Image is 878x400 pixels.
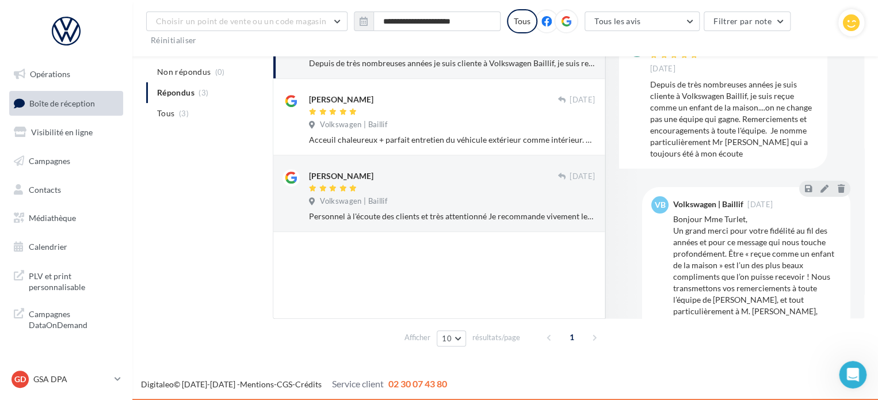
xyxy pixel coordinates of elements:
span: Boîte de réception [29,98,95,108]
a: Crédits [295,379,322,389]
button: Tous les avis [585,12,700,31]
span: (0) [215,67,225,77]
button: Filtrer par note [704,12,791,31]
span: Volkswagen | Baillif [320,196,387,207]
a: GD GSA DPA [9,368,123,390]
span: VB [655,199,666,211]
span: GD [14,374,26,385]
span: Tous les avis [594,16,641,26]
a: Digitaleo [141,379,174,389]
div: Depuis de très nombreuses années je suis cliente à Volkswagen Baillif, je suis reçue comme un enf... [650,79,818,159]
a: Boîte de réception [7,91,125,116]
span: Afficher [404,332,430,343]
button: 10 [437,330,466,346]
span: Médiathèque [29,213,76,223]
span: 10 [442,334,452,343]
span: [DATE] [747,201,773,208]
span: 1 [563,328,581,346]
span: Visibilité en ligne [31,127,93,137]
div: Personnel à l'écoute des clients et très attentionné Je recommande vivement leurs services [309,211,595,222]
a: Visibilité en ligne [7,120,125,144]
div: Bonjour Mme Turlet, Un grand merci pour votre fidélité au fil des années et pour ce message qui n... [673,214,841,340]
span: Service client [332,378,384,389]
a: Campagnes [7,149,125,173]
button: Choisir un point de vente ou un code magasin [146,12,348,31]
div: Acceuil chaleureux + parfait entretien du véhicule extérieur comme intérieur. La voiture m'a été ... [309,134,595,146]
div: Volkswagen | Baillif [673,200,743,208]
span: © [DATE]-[DATE] - - - [141,379,447,389]
a: Opérations [7,62,125,86]
span: Opérations [30,69,70,79]
a: CGS [277,379,292,389]
span: Campagnes [29,156,70,166]
button: Réinitialiser [146,33,201,47]
span: PLV et print personnalisable [29,268,119,293]
span: résultats/page [472,332,520,343]
div: [PERSON_NAME] [309,94,373,105]
span: [DATE] [650,64,675,74]
span: Non répondus [157,66,211,78]
a: Mentions [240,379,274,389]
a: Calendrier [7,235,125,259]
span: Calendrier [29,242,67,252]
a: Contacts [7,178,125,202]
iframe: Intercom live chat [839,361,866,388]
span: Volkswagen | Baillif [320,120,387,130]
a: Campagnes DataOnDemand [7,302,125,336]
a: Médiathèque [7,206,125,230]
span: Campagnes DataOnDemand [29,306,119,331]
span: Contacts [29,184,61,194]
span: [DATE] [570,172,595,182]
div: Depuis de très nombreuses années je suis cliente à Volkswagen Baillif, je suis reçue comme un enf... [309,58,595,69]
p: GSA DPA [33,374,110,385]
span: 02 30 07 43 80 [388,378,447,389]
span: Tous [157,108,174,119]
a: PLV et print personnalisable [7,264,125,298]
div: Tous [507,9,537,33]
div: [PERSON_NAME] [309,170,373,182]
span: [DATE] [570,95,595,105]
span: (3) [179,109,189,118]
span: Choisir un point de vente ou un code magasin [156,16,326,26]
